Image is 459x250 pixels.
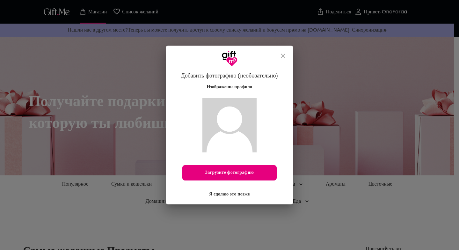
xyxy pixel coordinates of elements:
button: Я сделаю это позже [207,188,252,199]
button: Загрузите фотографию [182,165,277,180]
ya-tr-span: Изображение профиля [207,84,252,90]
ya-tr-span: Загрузите фотографию [205,169,254,176]
img: Логотип GiftMe [222,51,237,67]
button: Закрыть [275,48,291,63]
ya-tr-span: Я сделаю это позже [209,190,250,197]
img: Изображение профиля Gift.me по умолчанию [202,98,257,152]
ya-tr-span: Добавить фотографию (необязательно) [181,73,278,79]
